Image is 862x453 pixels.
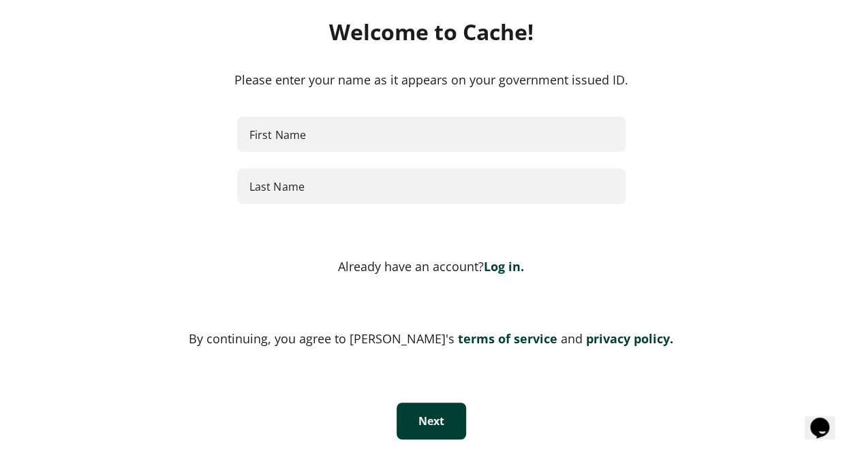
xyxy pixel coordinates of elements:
[583,330,673,347] a: privacy policy.
[805,399,848,439] iframe: chat widget
[397,403,466,439] button: Next
[36,70,827,89] div: Please enter your name as it appears on your government issued ID.
[36,258,827,275] div: Already have an account?
[455,330,557,347] a: terms of service
[36,18,827,46] div: Welcome to Cache!
[484,258,524,275] a: Log in.
[36,329,827,348] div: By continuing, you agree to [PERSON_NAME]'s and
